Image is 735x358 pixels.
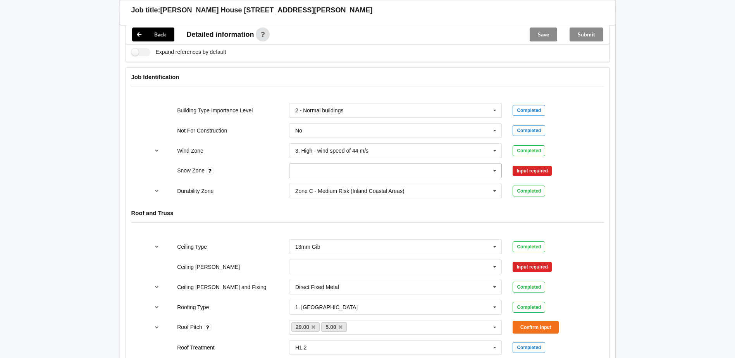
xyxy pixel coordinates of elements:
span: Detailed information [187,31,254,38]
label: Expand references by default [131,48,226,56]
div: Completed [513,145,545,156]
div: Direct Fixed Metal [295,284,339,290]
button: reference-toggle [149,280,164,294]
div: Completed [513,186,545,196]
label: Durability Zone [177,188,213,194]
div: H1.2 [295,345,307,350]
div: Completed [513,105,545,116]
div: 2 - Normal buildings [295,108,344,113]
div: Input required [513,166,552,176]
div: Completed [513,302,545,313]
label: Snow Zone [177,167,206,174]
label: Building Type Importance Level [177,107,253,114]
button: Back [132,28,174,41]
div: Completed [513,241,545,252]
h3: [PERSON_NAME] House [STREET_ADDRESS][PERSON_NAME] [160,6,373,15]
label: Ceiling [PERSON_NAME] [177,264,240,270]
div: 3. High - wind speed of 44 m/s [295,148,368,153]
button: reference-toggle [149,184,164,198]
div: Completed [513,125,545,136]
button: reference-toggle [149,320,164,334]
div: Zone C - Medium Risk (Inland Coastal Areas) [295,188,405,194]
div: 13mm Gib [295,244,320,250]
a: 5.00 [321,322,347,332]
label: Not For Construction [177,127,227,134]
h4: Job Identification [131,73,604,81]
label: Ceiling [PERSON_NAME] and Fixing [177,284,266,290]
label: Ceiling Type [177,244,207,250]
button: Confirm input [513,321,559,334]
div: Completed [513,282,545,293]
h3: Job title: [131,6,160,15]
label: Roof Pitch [177,324,203,330]
a: 29.00 [291,322,320,332]
div: No [295,128,302,133]
button: reference-toggle [149,240,164,254]
button: reference-toggle [149,300,164,314]
div: 1. [GEOGRAPHIC_DATA] [295,305,358,310]
button: reference-toggle [149,144,164,158]
label: Roof Treatment [177,344,215,351]
div: Completed [513,342,545,353]
div: Input required [513,262,552,272]
h4: Roof and Truss [131,209,604,217]
label: Roofing Type [177,304,209,310]
label: Wind Zone [177,148,203,154]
